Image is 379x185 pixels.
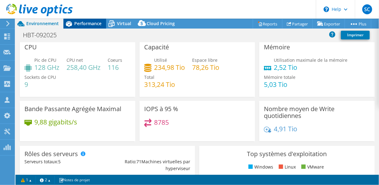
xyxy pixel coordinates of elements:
[67,57,83,63] span: CPU net
[24,81,56,88] h4: 9
[264,74,295,80] span: Mémoire totale
[24,106,121,112] h3: Bande Passante Agrégée Maximal
[277,164,296,170] li: Linux
[274,64,347,71] h4: 2,52 Tio
[67,64,101,71] h4: 258,40 GHz
[192,57,217,63] span: Espace libre
[154,64,185,71] h4: 234,98 Tio
[24,74,56,80] span: Sockets de CPU
[144,81,175,88] h4: 313,24 Tio
[24,44,37,51] h3: CPU
[324,7,329,12] svg: \n
[282,19,313,29] a: Partager
[34,64,59,71] h4: 128 GHz
[204,151,370,157] h3: Top systèmes d'exploitation
[300,164,324,170] li: VMware
[154,57,167,63] span: Utilisé
[108,64,122,71] h4: 116
[274,125,297,132] h4: 4,91 Tio
[54,176,94,184] a: Notes de projet
[264,106,370,119] h3: Nombre moyen de Write quotidiennes
[17,176,36,184] a: 1
[274,57,347,63] span: Utilisation maximale de la mémoire
[26,20,59,26] span: Environnement
[264,81,295,88] h4: 5,03 Tio
[34,119,77,125] h4: 9,88 gigabits/s
[144,74,154,80] span: Total
[74,20,101,26] span: Performance
[117,20,131,26] span: Virtual
[341,31,370,39] a: Imprimer
[154,119,169,126] h4: 8785
[107,158,190,172] div: Ratio: Machines virtuelles par hyperviseur
[345,19,371,29] a: Plus
[192,64,219,71] h4: 78,26 Tio
[34,57,56,63] span: Pic de CPU
[144,106,178,112] h3: IOPS à 95 %
[362,4,372,14] span: SC
[264,44,290,51] h3: Mémoire
[36,176,55,184] a: 2
[58,159,61,165] span: 5
[20,32,66,38] h1: HBT-092025
[108,57,122,63] span: Coeurs
[24,158,107,165] div: Serveurs totaux:
[312,19,345,29] a: Exporter
[147,20,175,26] span: Cloud Pricing
[24,151,78,157] h3: Rôles des serveurs
[144,44,169,51] h3: Capacité
[247,164,273,170] li: Windows
[253,19,282,29] a: Reports
[136,159,141,165] span: 71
